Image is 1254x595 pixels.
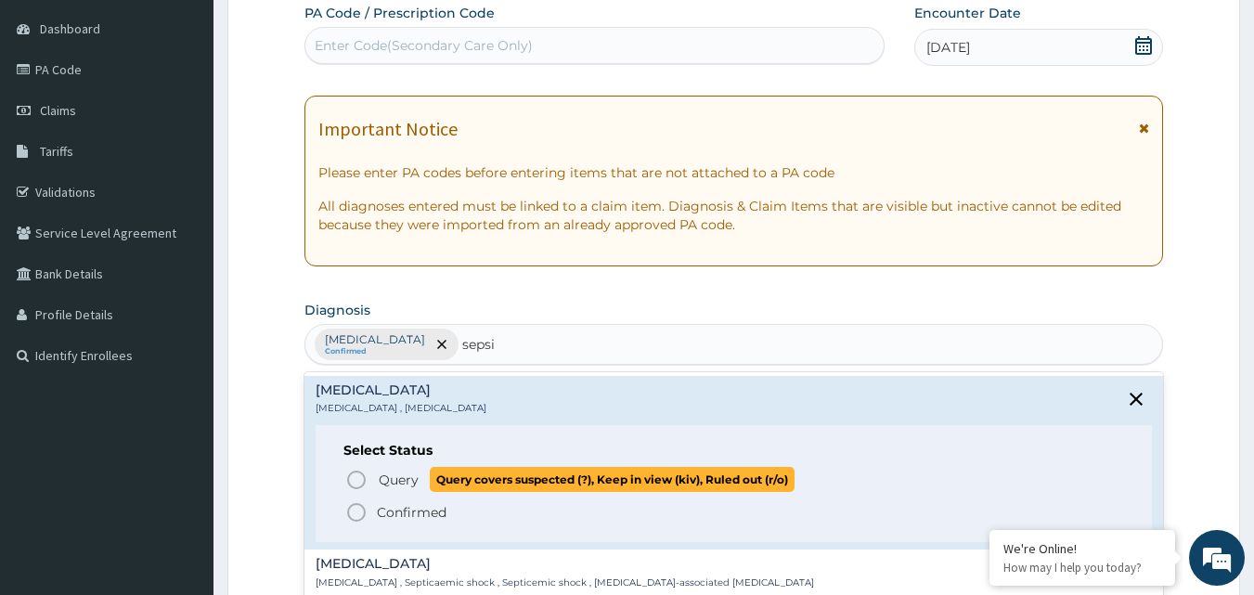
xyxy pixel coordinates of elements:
[433,336,450,353] span: remove selection option
[1003,560,1161,576] p: How may I help you today?
[304,301,370,319] label: Diagnosis
[926,38,970,57] span: [DATE]
[40,102,76,119] span: Claims
[377,503,446,522] p: Confirmed
[345,469,368,491] i: status option query
[318,119,458,139] h1: Important Notice
[379,471,419,489] span: Query
[345,501,368,524] i: status option filled
[316,576,814,589] p: [MEDICAL_DATA] , Septicaemic shock , Septicemic shock , [MEDICAL_DATA]-associated [MEDICAL_DATA]
[325,332,425,347] p: [MEDICAL_DATA]
[316,402,486,415] p: [MEDICAL_DATA] , [MEDICAL_DATA]
[40,20,100,37] span: Dashboard
[325,347,425,356] small: Confirmed
[914,4,1021,22] label: Encounter Date
[316,557,814,571] h4: [MEDICAL_DATA]
[34,93,75,139] img: d_794563401_company_1708531726252_794563401
[318,163,1150,182] p: Please enter PA codes before entering items that are not attached to a PA code
[343,444,1125,458] h6: Select Status
[315,36,533,55] div: Enter Code(Secondary Care Only)
[108,179,256,367] span: We're online!
[9,397,354,462] textarea: Type your message and hit 'Enter'
[1003,540,1161,557] div: We're Online!
[97,104,312,128] div: Chat with us now
[430,467,795,492] span: Query covers suspected (?), Keep in view (kiv), Ruled out (r/o)
[318,197,1150,234] p: All diagnoses entered must be linked to a claim item. Diagnosis & Claim Items that are visible bu...
[1125,388,1147,410] i: close select status
[40,143,73,160] span: Tariffs
[304,9,349,54] div: Minimize live chat window
[316,383,486,397] h4: [MEDICAL_DATA]
[304,4,495,22] label: PA Code / Prescription Code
